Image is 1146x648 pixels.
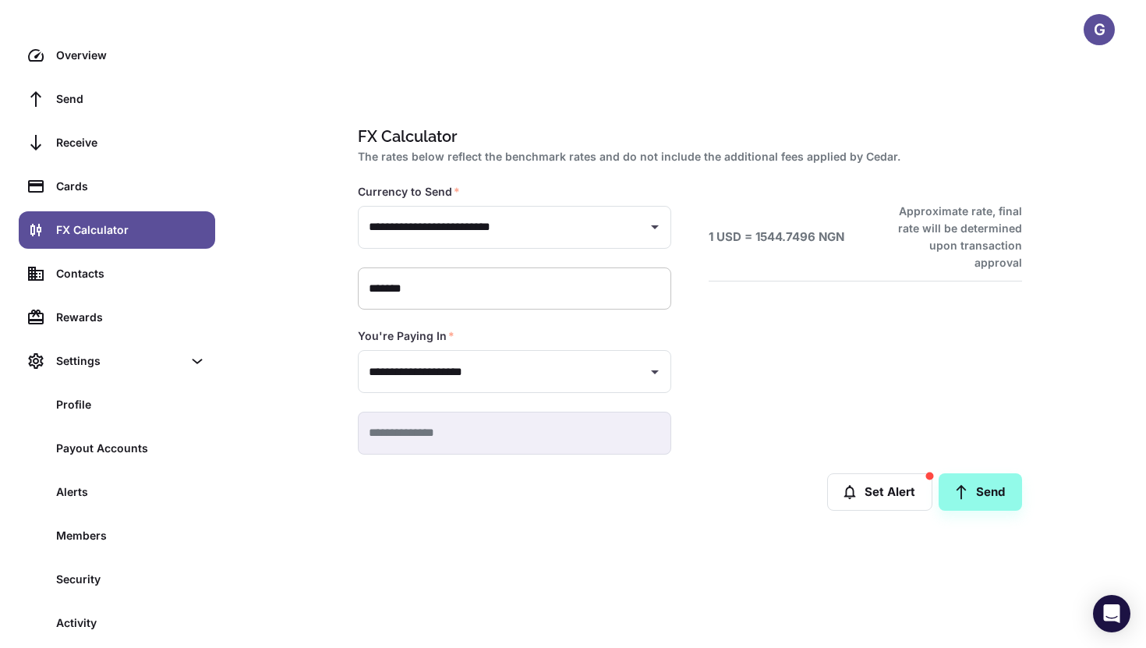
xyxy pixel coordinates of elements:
[19,473,215,511] a: Alerts
[56,134,206,151] div: Receive
[56,47,206,64] div: Overview
[19,37,215,74] a: Overview
[644,216,666,238] button: Open
[56,352,182,370] div: Settings
[56,527,206,544] div: Members
[56,221,206,239] div: FX Calculator
[19,168,215,205] a: Cards
[358,125,1016,148] h1: FX Calculator
[939,473,1022,511] a: Send
[56,396,206,413] div: Profile
[19,386,215,423] a: Profile
[19,561,215,598] a: Security
[19,342,215,380] div: Settings
[56,90,206,108] div: Send
[56,483,206,501] div: Alerts
[644,361,666,383] button: Open
[19,604,215,642] a: Activity
[1093,595,1130,632] div: Open Intercom Messenger
[56,571,206,588] div: Security
[19,211,215,249] a: FX Calculator
[56,309,206,326] div: Rewards
[358,184,460,200] label: Currency to Send
[358,328,455,344] label: You're Paying In
[56,178,206,195] div: Cards
[19,255,215,292] a: Contacts
[827,473,932,511] button: Set Alert
[19,124,215,161] a: Receive
[19,517,215,554] a: Members
[56,614,206,632] div: Activity
[56,265,206,282] div: Contacts
[56,440,206,457] div: Payout Accounts
[19,430,215,467] a: Payout Accounts
[1084,14,1115,45] button: G
[19,80,215,118] a: Send
[709,228,844,246] h6: 1 USD = 1544.7496 NGN
[881,203,1022,271] h6: Approximate rate, final rate will be determined upon transaction approval
[19,299,215,336] a: Rewards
